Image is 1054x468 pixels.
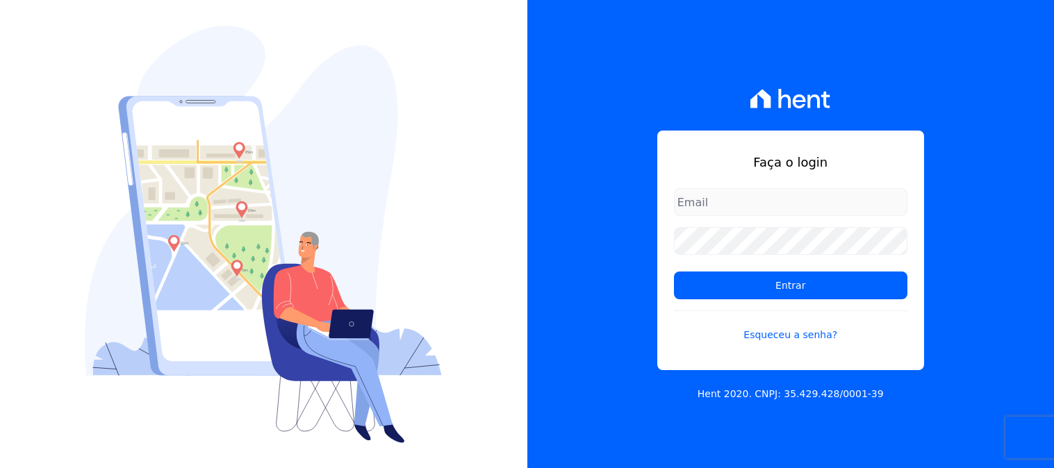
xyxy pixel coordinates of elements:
input: Email [674,188,907,216]
input: Entrar [674,271,907,299]
img: Login [85,26,442,443]
p: Hent 2020. CNPJ: 35.429.428/0001-39 [698,387,884,401]
h1: Faça o login [674,153,907,172]
a: Esqueceu a senha? [674,310,907,342]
